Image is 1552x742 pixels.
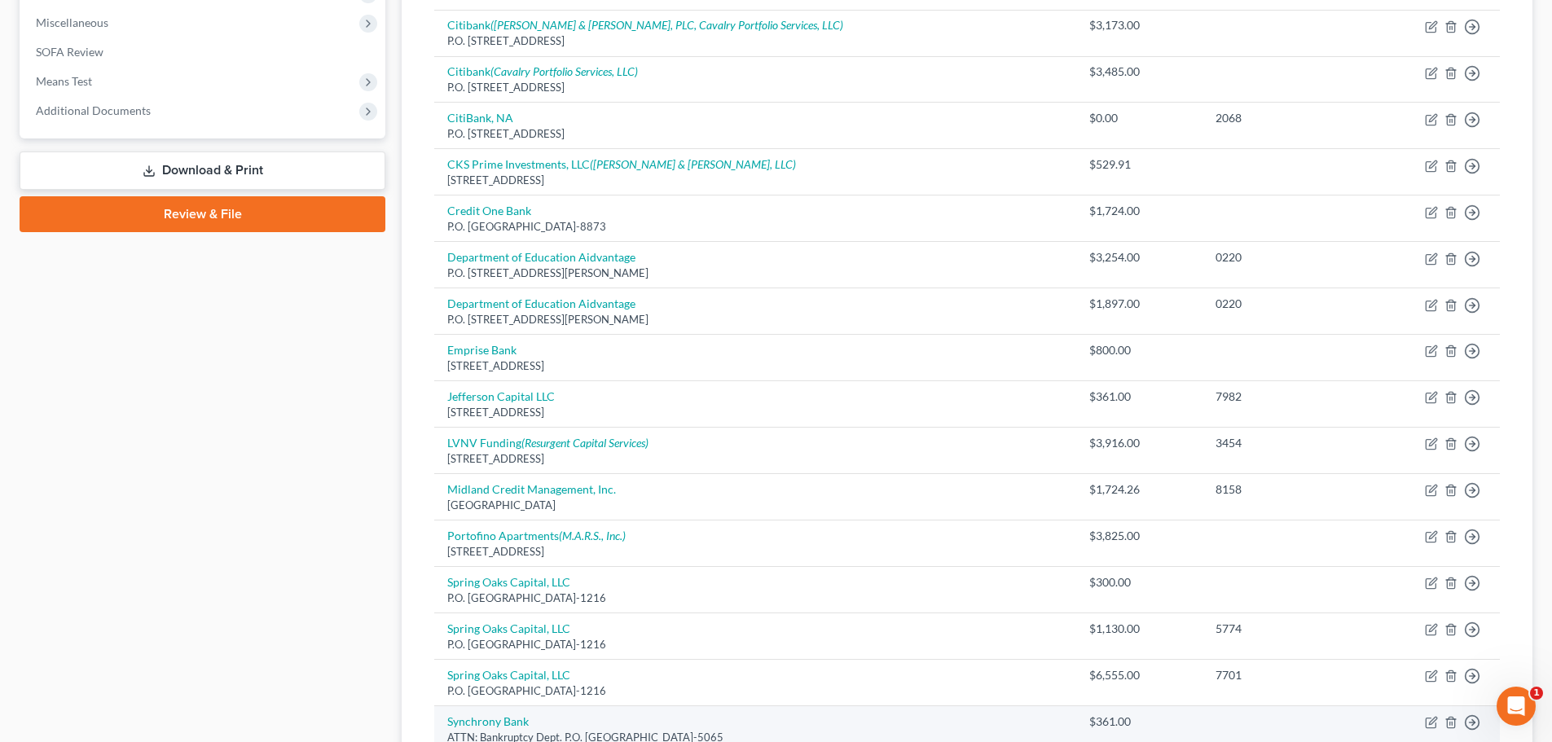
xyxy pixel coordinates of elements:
[1216,296,1353,312] div: 0220
[490,18,843,32] i: ([PERSON_NAME] & [PERSON_NAME], PLC, Cavalry Portfolio Services, LLC)
[447,266,1063,281] div: P.O. [STREET_ADDRESS][PERSON_NAME]
[1089,64,1189,80] div: $3,485.00
[447,219,1063,235] div: P.O. [GEOGRAPHIC_DATA]-8873
[447,621,570,635] a: Spring Oaks Capital, LLC
[1216,435,1353,451] div: 3454
[447,575,570,589] a: Spring Oaks Capital, LLC
[1216,667,1353,683] div: 7701
[447,544,1063,560] div: [STREET_ADDRESS]
[447,482,616,496] a: Midland Credit Management, Inc.
[447,64,638,78] a: Citibank(Cavalry Portfolio Services, LLC)
[1216,249,1353,266] div: 0220
[521,436,648,450] i: (Resurgent Capital Services)
[1216,621,1353,637] div: 5774
[36,45,103,59] span: SOFA Review
[1216,389,1353,405] div: 7982
[1089,621,1189,637] div: $1,130.00
[1089,574,1189,591] div: $300.00
[590,157,796,171] i: ([PERSON_NAME] & [PERSON_NAME], LLC)
[1089,528,1189,544] div: $3,825.00
[447,173,1063,188] div: [STREET_ADDRESS]
[447,343,517,357] a: Emprise Bank
[447,436,648,450] a: LVNV Funding(Resurgent Capital Services)
[1089,435,1189,451] div: $3,916.00
[447,296,635,310] a: Department of Education Aidvantage
[36,15,108,29] span: Miscellaneous
[447,389,555,403] a: Jefferson Capital LLC
[447,312,1063,327] div: P.O. [STREET_ADDRESS][PERSON_NAME]
[447,250,635,264] a: Department of Education Aidvantage
[447,498,1063,513] div: [GEOGRAPHIC_DATA]
[1089,389,1189,405] div: $361.00
[1089,203,1189,219] div: $1,724.00
[447,668,570,682] a: Spring Oaks Capital, LLC
[1089,110,1189,126] div: $0.00
[1089,296,1189,312] div: $1,897.00
[559,529,626,542] i: (M.A.R.S., Inc.)
[447,591,1063,606] div: P.O. [GEOGRAPHIC_DATA]-1216
[447,157,796,171] a: CKS Prime Investments, LLC([PERSON_NAME] & [PERSON_NAME], LLC)
[23,37,385,67] a: SOFA Review
[20,196,385,232] a: Review & File
[447,33,1063,49] div: P.O. [STREET_ADDRESS]
[1089,249,1189,266] div: $3,254.00
[36,103,151,117] span: Additional Documents
[1089,713,1189,730] div: $361.00
[447,126,1063,142] div: P.O. [STREET_ADDRESS]
[1089,156,1189,173] div: $529.91
[1089,481,1189,498] div: $1,724.26
[447,529,626,542] a: Portofino Apartments(M.A.R.S., Inc.)
[1497,687,1536,726] iframe: Intercom live chat
[447,111,513,125] a: CitiBank, NA
[1089,17,1189,33] div: $3,173.00
[447,451,1063,467] div: [STREET_ADDRESS]
[447,714,529,728] a: Synchrony Bank
[447,18,843,32] a: Citibank([PERSON_NAME] & [PERSON_NAME], PLC, Cavalry Portfolio Services, LLC)
[447,204,531,217] a: Credit One Bank
[447,80,1063,95] div: P.O. [STREET_ADDRESS]
[490,64,638,78] i: (Cavalry Portfolio Services, LLC)
[447,683,1063,699] div: P.O. [GEOGRAPHIC_DATA]-1216
[1089,342,1189,358] div: $800.00
[1089,667,1189,683] div: $6,555.00
[447,405,1063,420] div: [STREET_ADDRESS]
[1530,687,1543,700] span: 1
[1216,481,1353,498] div: 8158
[1216,110,1353,126] div: 2068
[447,637,1063,652] div: P.O. [GEOGRAPHIC_DATA]-1216
[20,151,385,190] a: Download & Print
[36,74,92,88] span: Means Test
[447,358,1063,374] div: [STREET_ADDRESS]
